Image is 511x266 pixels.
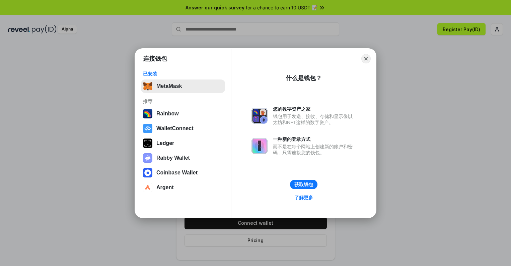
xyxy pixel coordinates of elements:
img: svg+xml,%3Csvg%20xmlns%3D%22http%3A%2F%2Fwww.w3.org%2F2000%2Fsvg%22%20fill%3D%22none%22%20viewBox... [251,108,268,124]
img: svg+xml,%3Csvg%20fill%3D%22none%22%20height%3D%2233%22%20viewBox%3D%220%200%2035%2033%22%20width%... [143,82,152,91]
button: Rainbow [141,107,225,120]
img: svg+xml,%3Csvg%20xmlns%3D%22http%3A%2F%2Fwww.w3.org%2F2000%2Fsvg%22%20fill%3D%22none%22%20viewBox... [251,138,268,154]
h1: 连接钱包 [143,55,167,63]
button: Argent [141,181,225,194]
div: 一种新的登录方式 [273,136,356,142]
img: svg+xml,%3Csvg%20width%3D%2228%22%20height%3D%2228%22%20viewBox%3D%220%200%2028%2028%22%20fill%3D... [143,183,152,192]
div: Coinbase Wallet [156,170,198,176]
div: WalletConnect [156,125,194,131]
button: Close [361,54,371,63]
img: svg+xml,%3Csvg%20width%3D%2228%22%20height%3D%2228%22%20viewBox%3D%220%200%2028%2028%22%20fill%3D... [143,124,152,133]
div: Rainbow [156,111,179,117]
div: MetaMask [156,83,182,89]
button: WalletConnect [141,122,225,135]
div: 获取钱包 [294,181,313,188]
div: 而不是在每个网站上创建新的账户和密码，只需连接您的钱包。 [273,144,356,156]
div: 您的数字资产之家 [273,106,356,112]
div: 推荐 [143,98,223,104]
button: MetaMask [141,79,225,93]
div: Ledger [156,140,174,146]
div: Argent [156,184,174,191]
img: svg+xml,%3Csvg%20width%3D%22120%22%20height%3D%22120%22%20viewBox%3D%220%200%20120%20120%22%20fil... [143,109,152,118]
img: svg+xml,%3Csvg%20width%3D%2228%22%20height%3D%2228%22%20viewBox%3D%220%200%2028%2028%22%20fill%3D... [143,168,152,177]
a: 了解更多 [290,193,317,202]
button: Ledger [141,137,225,150]
img: svg+xml,%3Csvg%20xmlns%3D%22http%3A%2F%2Fwww.w3.org%2F2000%2Fsvg%22%20fill%3D%22none%22%20viewBox... [143,153,152,163]
button: Rabby Wallet [141,151,225,165]
div: 钱包用于发送、接收、存储和显示像以太坊和NFT这样的数字资产。 [273,113,356,125]
div: Rabby Wallet [156,155,190,161]
button: 获取钱包 [290,180,317,189]
div: 什么是钱包？ [286,74,322,82]
button: Coinbase Wallet [141,166,225,179]
div: 已安装 [143,71,223,77]
img: svg+xml,%3Csvg%20xmlns%3D%22http%3A%2F%2Fwww.w3.org%2F2000%2Fsvg%22%20width%3D%2228%22%20height%3... [143,139,152,148]
div: 了解更多 [294,195,313,201]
